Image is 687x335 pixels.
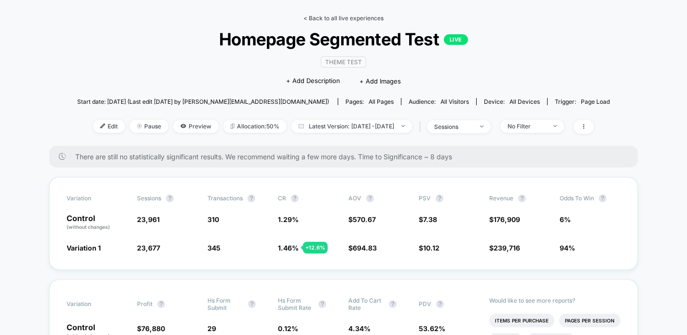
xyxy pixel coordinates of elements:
span: Edit [93,120,125,133]
span: 345 [207,244,220,252]
a: < Back to all live experiences [303,14,384,22]
span: 239,716 [494,244,520,252]
span: $ [489,244,520,252]
span: 6% [560,215,571,223]
span: (without changes) [67,224,110,230]
img: rebalance [231,124,234,129]
p: LIVE [444,34,468,45]
div: Audience: [409,98,469,105]
button: ? [599,195,606,202]
span: CR [278,195,286,202]
span: + Add Images [359,77,401,85]
span: PDV [419,300,431,307]
span: Variation 1 [67,244,101,252]
span: Variation [67,195,120,202]
img: calendar [299,124,304,128]
span: 53.62 % [419,324,445,333]
div: No Filter [508,123,546,130]
button: ? [318,300,326,308]
span: 0.12 % [278,324,298,333]
span: Device: [476,98,547,105]
span: PSV [419,195,431,202]
span: Preview [173,120,219,133]
button: ? [366,195,374,202]
span: Profit [137,300,152,307]
span: $ [419,215,437,223]
span: $ [489,215,520,223]
div: Pages: [345,98,394,105]
img: end [137,124,142,128]
span: $ [348,215,376,223]
span: There are still no statistically significant results. We recommend waiting a few more days . Time... [75,153,618,161]
span: Revenue [489,195,513,202]
span: 94% [560,244,575,252]
span: 23,677 [137,244,160,252]
span: 310 [207,215,219,223]
span: Hs Form Submit [207,297,243,311]
span: 176,909 [494,215,520,223]
span: Hs Form Submit Rate [278,297,314,311]
span: $ [419,244,440,252]
span: 570.67 [353,215,376,223]
span: Start date: [DATE] (Last edit [DATE] by [PERSON_NAME][EMAIL_ADDRESS][DOMAIN_NAME]) [77,98,329,105]
button: ? [157,300,165,308]
img: end [401,125,405,127]
div: Trigger: [555,98,610,105]
span: $ [137,324,165,333]
span: AOV [348,195,361,202]
span: 10.12 [423,244,440,252]
li: Pages Per Session [559,314,620,327]
span: | [417,120,427,134]
span: Add To Cart Rate [348,297,384,311]
p: Control [67,214,127,231]
span: 23,961 [137,215,160,223]
button: ? [247,195,255,202]
span: 694.83 [353,244,377,252]
img: edit [100,124,105,128]
span: Variation [67,297,120,311]
span: 7.38 [423,215,437,223]
span: + Add Description [286,76,340,86]
span: All Visitors [440,98,469,105]
li: Items Per Purchase [489,314,554,327]
span: Sessions [137,195,161,202]
p: Would like to see more reports? [489,297,620,304]
div: sessions [434,123,473,130]
span: 76,880 [141,324,165,333]
span: Latest Version: [DATE] - [DATE] [291,120,412,133]
span: 1.29 % [278,215,299,223]
span: Homepage Segmented Test [104,29,583,49]
div: + 12.6 % [303,242,328,253]
span: all pages [369,98,394,105]
span: Transactions [207,195,243,202]
span: 1.46 % [278,244,299,252]
span: Pause [130,120,168,133]
span: 4.34 % [348,324,371,333]
button: ? [166,195,174,202]
span: 29 [207,324,216,333]
button: ? [436,300,444,308]
button: ? [436,195,443,202]
img: end [553,125,557,127]
span: all devices [509,98,540,105]
button: ? [518,195,526,202]
button: ? [291,195,299,202]
button: ? [389,300,397,308]
span: Odds to Win [560,195,613,202]
span: Allocation: 50% [223,120,287,133]
span: $ [348,244,377,252]
span: Theme Test [321,56,366,68]
button: ? [248,300,256,308]
span: Page Load [581,98,610,105]
img: end [480,126,483,127]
